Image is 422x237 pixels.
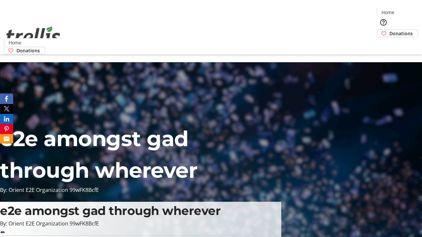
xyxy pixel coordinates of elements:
a: Donations [377,30,418,37]
button: Help [377,16,390,29]
span: Home [9,39,21,46]
span: Home [381,9,394,16]
a: Donations [4,47,45,54]
button: Cart [377,37,390,50]
span: Donations [389,30,413,37]
a: Home [377,9,398,16]
span: Donations [16,47,40,54]
img: Orient E2E Organization 99wFK8BcfE's Logo [4,19,63,52]
a: Home [4,39,25,46]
